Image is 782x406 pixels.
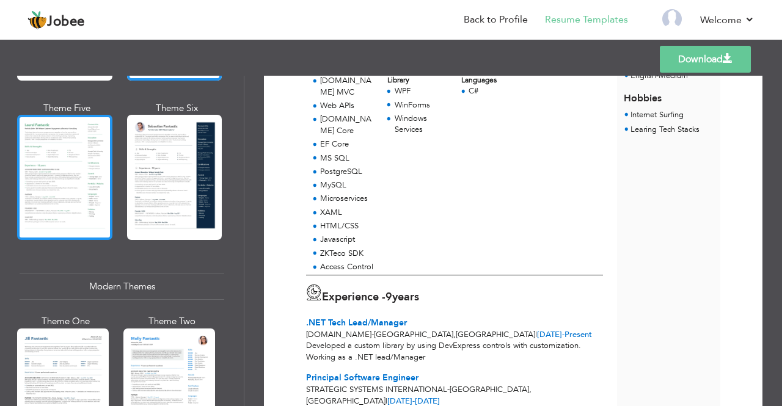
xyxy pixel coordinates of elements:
span: [GEOGRAPHIC_DATA] [450,384,529,395]
span: , [529,384,532,395]
span: .NET Tech Lead/Manager [306,317,407,328]
div: Web APIs [320,100,373,112]
span: - [371,329,374,340]
div: [DOMAIN_NAME] MVC [320,75,373,98]
span: Experience - [322,289,386,305]
div: Microservices [320,193,373,205]
span: Strategic Systems International [306,384,447,395]
div: MySQL [320,179,373,191]
li: Medium [630,70,688,82]
div: C# [469,85,522,97]
div: XAML [320,207,373,219]
div: Theme Six [130,102,225,115]
span: - [656,70,659,81]
a: Download [660,46,751,73]
span: Principal Software Engineer [306,372,418,383]
div: HTML/CSS [320,220,373,232]
div: Access Control [320,261,373,273]
div: Theme Two [126,315,217,328]
span: [GEOGRAPHIC_DATA] [374,329,453,340]
span: Jobee [47,15,85,29]
div: MS SQL [320,153,373,164]
div: Theme One [20,315,111,328]
span: , [453,329,456,340]
a: Jobee [27,10,85,30]
span: Hobbies [624,92,662,105]
span: Learing Tech Stacks [630,124,700,135]
div: Windows Services [395,113,448,136]
span: | [535,329,537,340]
div: Framework & Library [387,65,448,85]
span: [GEOGRAPHIC_DATA] [456,329,535,340]
span: 9 [386,289,392,305]
a: Back to Profile [464,13,528,27]
span: - [447,384,450,395]
div: Javascript [320,234,373,245]
span: - [562,329,565,340]
div: PostgreSQL [320,166,373,178]
label: years [386,289,419,305]
div: Developed a custom library by using DevExpress controls with customization. Working as a .NET lea... [299,340,610,363]
div: EF Core [320,139,373,150]
div: WPF [395,85,448,97]
span: English [630,70,656,81]
div: [DOMAIN_NAME] Core [320,114,373,136]
span: Internet Surfing [630,109,684,120]
span: [DATE] [537,329,565,340]
img: Profile Img [662,9,682,29]
span: Present [537,329,592,340]
div: WinForms [395,100,448,111]
div: ZKTeco SDK [320,248,373,259]
img: jobee.io [27,10,47,30]
div: Modern Themes [20,274,224,300]
span: [DOMAIN_NAME] [306,329,371,340]
a: Resume Templates [545,13,628,27]
div: Programing Languages [461,65,522,85]
div: Theme Five [20,102,115,115]
a: Welcome [700,13,755,27]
